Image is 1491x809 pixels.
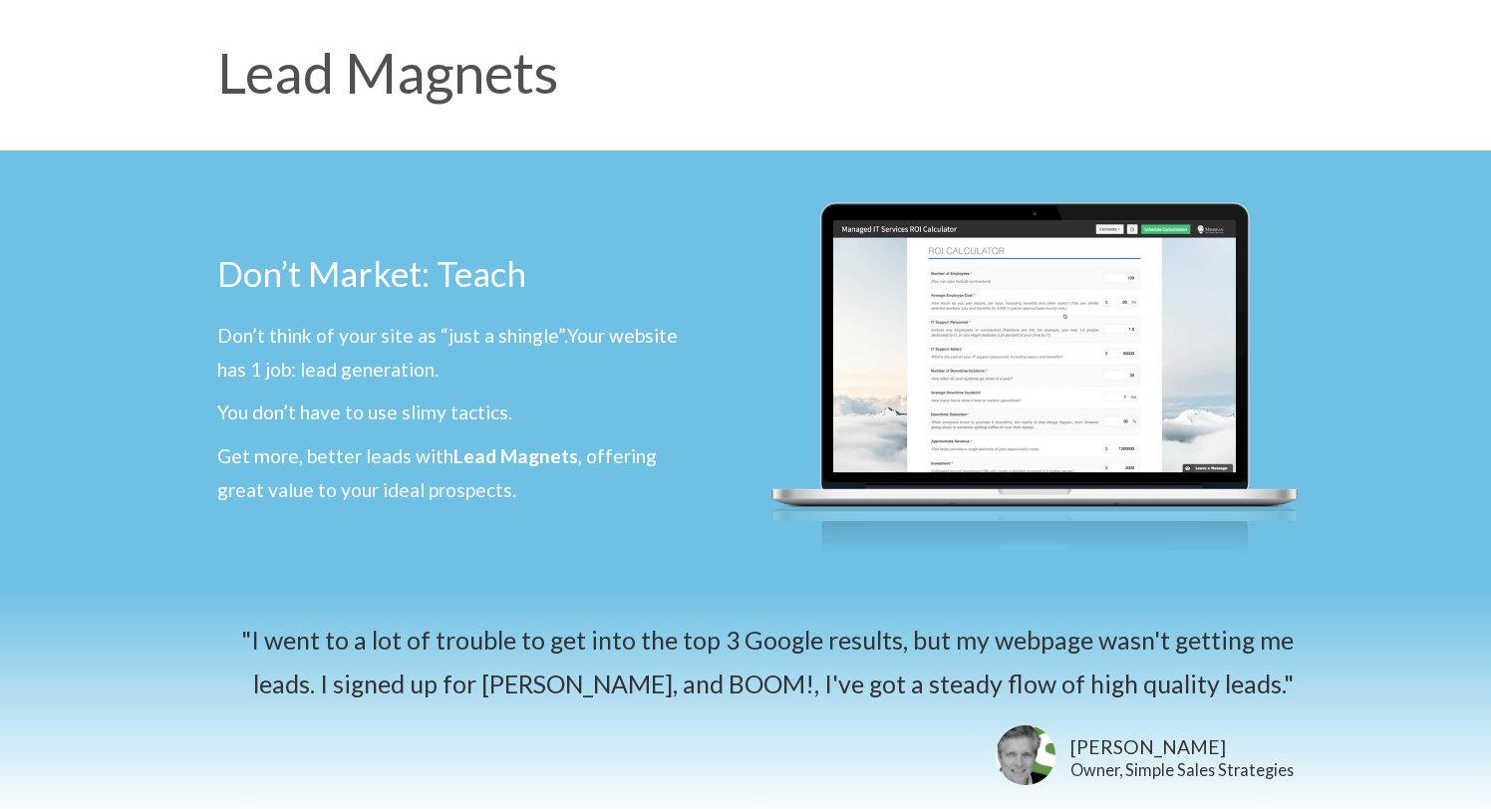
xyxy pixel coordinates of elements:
div: Owner, Simple Sales Strategies [1070,762,1294,778]
span: Your website has 1 job: lead generation. [217,324,678,381]
img: Mimiran ROI Calculator [755,160,1314,579]
span: You don’t have to use slimy tactics. [217,401,512,423]
div: [PERSON_NAME] [1070,733,1294,762]
span: Get more, better leads with , offering great value to your ideal prospects. [217,444,657,501]
span: Don’t think of your site as “just a shingle”. [217,324,567,347]
span: Don’t Market: Teach [217,252,526,294]
div: "I went to a lot of trouble to get into the top 3 Google results, but my webpage wasn't getting m... [197,619,1294,705]
h1: Lead Magnets [217,45,1274,101]
strong: Lead Magnets [453,444,578,467]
